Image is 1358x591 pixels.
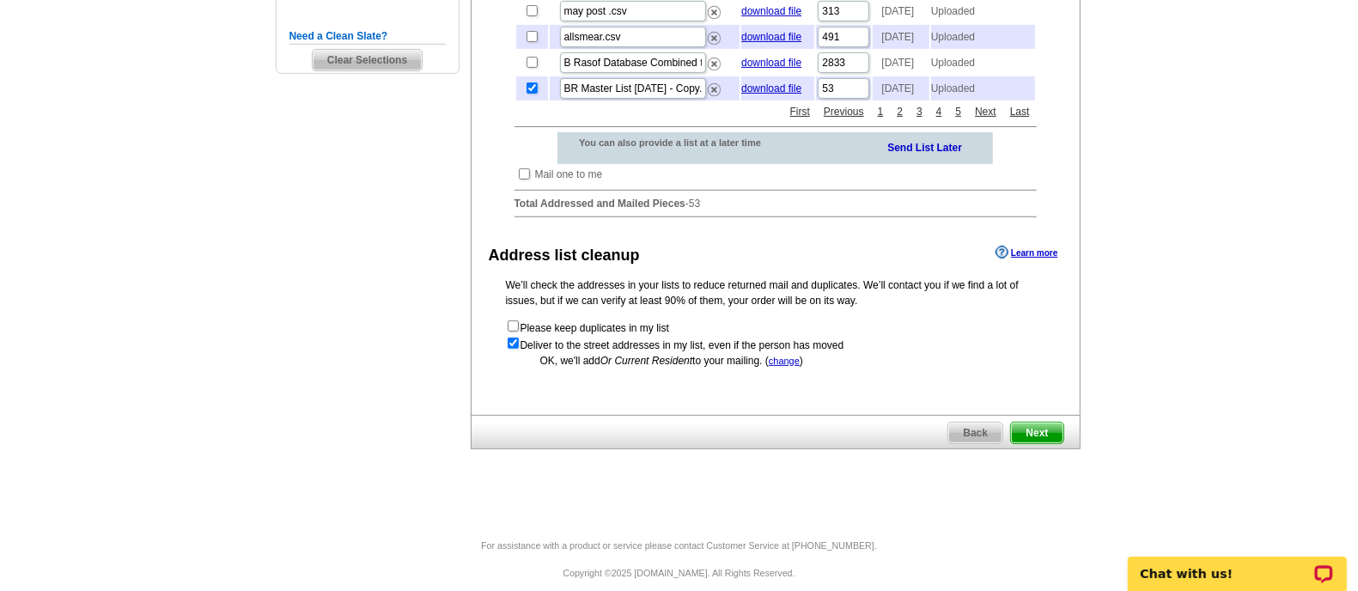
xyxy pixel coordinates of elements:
[506,319,1045,353] form: Please keep duplicates in my list Deliver to the street addresses in my list, even if the person ...
[600,355,692,367] span: Or Current Resident
[708,3,721,15] a: Remove this list
[932,104,947,119] a: 4
[708,32,721,45] img: delete.png
[887,138,962,155] a: Send List Later
[689,198,700,210] span: 53
[708,83,721,96] img: delete.png
[1006,104,1034,119] a: Last
[769,356,800,366] a: change
[874,104,888,119] a: 1
[708,58,721,70] img: delete.png
[873,76,929,101] td: [DATE]
[1117,537,1358,591] iframe: LiveChat chat widget
[708,6,721,19] img: delete.png
[1011,423,1063,443] span: Next
[741,82,801,94] a: download file
[557,132,806,153] div: You can also provide a list at a later time
[931,76,1035,101] td: Uploaded
[948,423,1002,443] span: Back
[489,244,640,267] div: Address list cleanup
[931,25,1035,49] td: Uploaded
[708,80,721,92] a: Remove this list
[971,104,1001,119] a: Next
[819,104,868,119] a: Previous
[912,104,927,119] a: 3
[931,51,1035,75] td: Uploaded
[741,57,801,69] a: download file
[506,353,1045,369] div: OK, we'll add to your mailing. ( )
[708,54,721,66] a: Remove this list
[506,277,1045,308] p: We’ll check the addresses in your lists to reduce returned mail and duplicates. We’ll contact you...
[996,246,1057,259] a: Learn more
[289,28,446,45] h5: Need a Clean Slate?
[951,104,965,119] a: 5
[786,104,814,119] a: First
[947,422,1003,444] a: Back
[741,5,801,17] a: download file
[313,50,422,70] span: Clear Selections
[873,51,929,75] td: [DATE]
[515,198,685,210] strong: Total Addressed and Mailed Pieces
[892,104,907,119] a: 2
[708,28,721,40] a: Remove this list
[873,25,929,49] td: [DATE]
[534,166,604,183] td: Mail one to me
[741,31,801,43] a: download file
